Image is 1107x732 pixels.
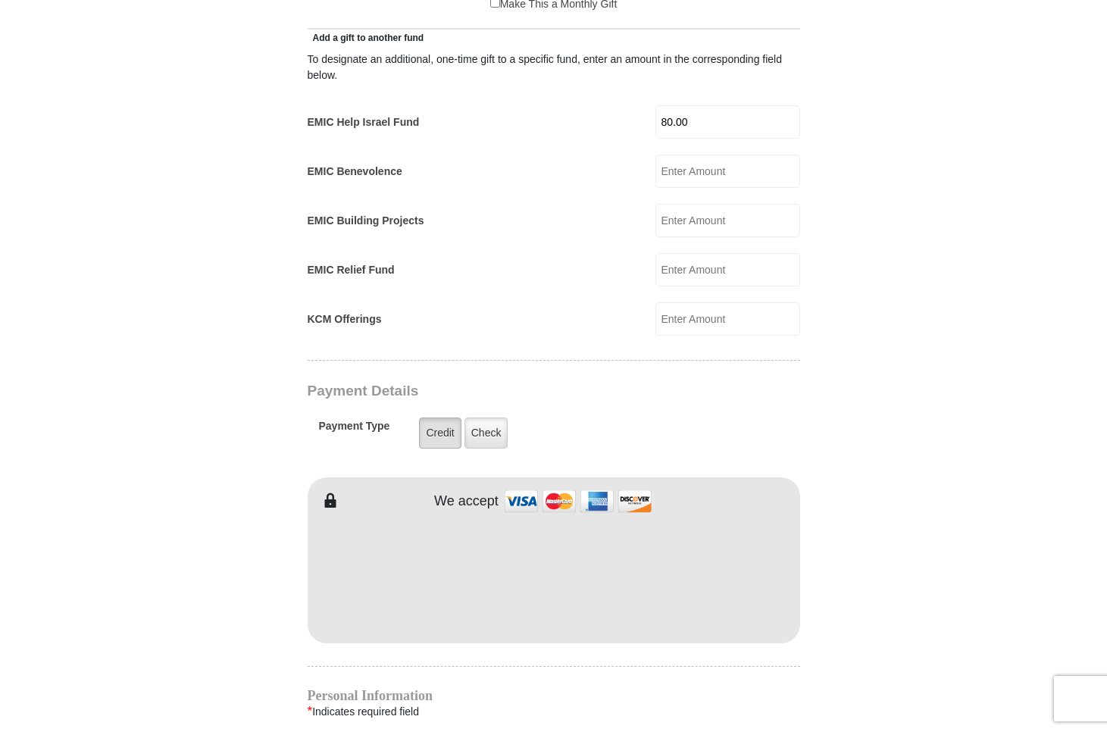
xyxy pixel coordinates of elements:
h4: We accept [434,493,499,510]
label: EMIC Benevolence [308,164,402,180]
h3: Payment Details [308,383,694,400]
input: Enter Amount [655,155,800,188]
h4: Personal Information [308,690,800,702]
label: Credit [419,418,461,449]
label: KCM Offerings [308,311,382,327]
div: Indicates required field [308,702,800,721]
input: Enter Amount [655,302,800,336]
input: Enter Amount [655,204,800,237]
input: Enter Amount [655,253,800,286]
label: Check [464,418,508,449]
label: EMIC Help Israel Fund [308,114,420,130]
input: Enter Amount [655,105,800,139]
div: To designate an additional, one-time gift to a specific fund, enter an amount in the correspondin... [308,52,800,83]
label: EMIC Relief Fund [308,262,395,278]
label: EMIC Building Projects [308,213,424,229]
h5: Payment Type [319,420,390,440]
img: credit cards accepted [502,485,654,518]
span: Add a gift to another fund [308,33,424,43]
